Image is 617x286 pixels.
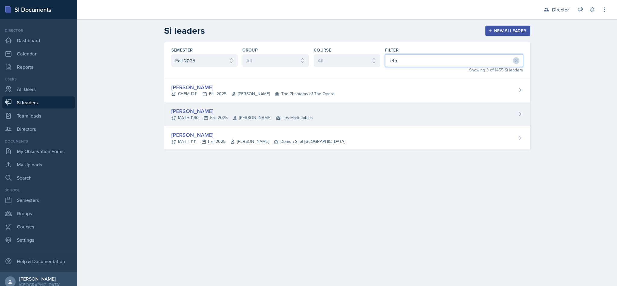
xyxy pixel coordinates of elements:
[274,138,345,145] span: Demon SI of [GEOGRAPHIC_DATA]
[2,96,75,108] a: Si leaders
[232,115,271,121] span: [PERSON_NAME]
[2,61,75,73] a: Reports
[164,25,205,36] h2: Si leaders
[171,138,345,145] div: MATH 1111 Fall 2025
[230,138,269,145] span: [PERSON_NAME]
[2,255,75,267] div: Help & Documentation
[242,47,258,53] label: Group
[489,28,526,33] div: New Si leader
[171,107,313,115] div: [PERSON_NAME]
[2,187,75,193] div: School
[2,123,75,135] a: Directors
[2,28,75,33] div: Director
[164,126,530,150] a: [PERSON_NAME] MATH 1111Fall 2025[PERSON_NAME] Demon SI of [GEOGRAPHIC_DATA]
[2,145,75,157] a: My Observation Forms
[2,34,75,46] a: Dashboard
[164,102,530,126] a: [PERSON_NAME] MATH 1190Fall 2025[PERSON_NAME] Les Mariettables
[485,26,530,36] button: New Si leader
[171,131,345,139] div: [PERSON_NAME]
[385,54,523,67] input: Filter
[276,115,313,121] span: Les Mariettables
[2,172,75,184] a: Search
[2,159,75,171] a: My Uploads
[2,110,75,122] a: Team leads
[2,194,75,206] a: Semesters
[552,6,569,13] div: Director
[2,207,75,219] a: Groups
[231,91,270,97] span: [PERSON_NAME]
[171,83,334,91] div: [PERSON_NAME]
[19,276,60,282] div: [PERSON_NAME]
[385,47,399,53] label: Filter
[171,115,313,121] div: MATH 1190 Fall 2025
[2,77,75,82] div: Users
[2,48,75,60] a: Calendar
[2,139,75,144] div: Documents
[2,221,75,233] a: Courses
[164,78,530,102] a: [PERSON_NAME] CHEM 1211Fall 2025[PERSON_NAME] The Phantoms of The Opera
[2,234,75,246] a: Settings
[314,47,331,53] label: Course
[275,91,334,97] span: The Phantoms of The Opera
[171,91,334,97] div: CHEM 1211 Fall 2025
[2,83,75,95] a: All Users
[171,47,193,53] label: Semester
[385,67,523,73] div: Showing 3 of 1455 Si leaders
